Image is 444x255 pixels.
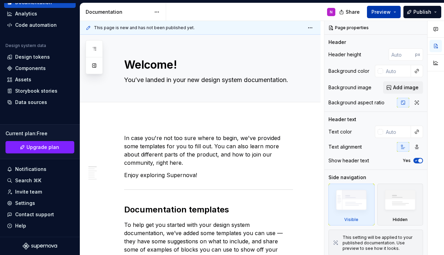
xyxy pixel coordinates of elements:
[403,158,411,163] label: Yes
[328,184,375,225] div: Visible
[367,6,401,18] button: Preview
[23,243,57,250] svg: Supernova Logo
[15,166,46,173] div: Notifications
[15,188,42,195] div: Invite team
[336,6,364,18] button: Share
[393,217,408,222] div: Hidden
[328,116,356,123] div: Header text
[371,9,391,15] span: Preview
[4,186,76,197] a: Invite team
[328,68,369,74] div: Background color
[413,9,431,15] span: Publish
[124,171,293,179] p: Enjoy exploring Supernova!
[4,97,76,108] a: Data sources
[6,43,46,48] div: Design system data
[86,9,151,15] div: Documentation
[4,85,76,96] a: Storybook stories
[4,51,76,62] a: Design tokens
[383,81,423,94] button: Add image
[4,8,76,19] a: Analytics
[346,9,360,15] span: Share
[15,65,46,72] div: Components
[4,164,76,175] button: Notifications
[26,144,59,151] span: Upgrade plan
[328,39,346,46] div: Header
[15,54,50,60] div: Design tokens
[6,130,74,137] div: Current plan : Free
[124,204,293,215] h2: Documentation templates
[15,22,57,28] div: Code automation
[377,184,423,225] div: Hidden
[124,134,293,167] p: In case you're not too sure where to begin, we've provided some templates for you to fill out. Yo...
[6,141,74,153] button: Upgrade plan
[328,128,352,135] div: Text color
[383,65,411,77] input: Auto
[15,211,54,218] div: Contact support
[393,84,419,91] span: Add image
[4,20,76,31] a: Code automation
[415,52,420,57] p: px
[15,99,47,106] div: Data sources
[330,9,333,15] div: N
[94,25,195,31] span: This page is new and has not been published yet.
[328,157,369,164] div: Show header text
[328,174,366,181] div: Side navigation
[123,57,292,73] textarea: Welcome!
[4,198,76,209] a: Settings
[15,88,57,94] div: Storybook stories
[403,6,441,18] button: Publish
[328,51,361,58] div: Header height
[383,126,411,138] input: Auto
[123,74,292,85] textarea: You’ve landed in your new design system documentation.
[4,74,76,85] a: Assets
[4,63,76,74] a: Components
[344,217,358,222] div: Visible
[328,143,362,150] div: Text alignment
[15,222,26,229] div: Help
[4,175,76,186] button: Search ⌘K
[15,200,35,207] div: Settings
[389,48,415,61] input: Auto
[4,220,76,231] button: Help
[15,76,31,83] div: Assets
[343,235,419,251] div: This setting will be applied to your published documentation. Use preview to see how it looks.
[15,10,37,17] div: Analytics
[328,99,385,106] div: Background aspect ratio
[328,84,371,91] div: Background image
[15,177,41,184] div: Search ⌘K
[4,209,76,220] button: Contact support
